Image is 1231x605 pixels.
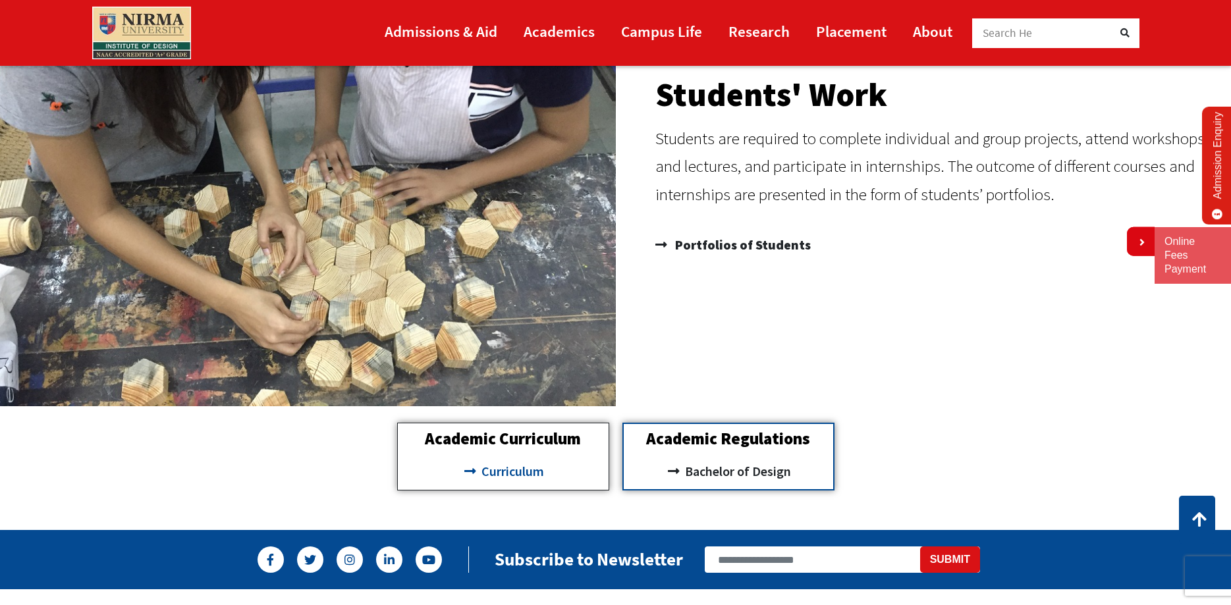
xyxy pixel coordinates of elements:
[630,431,827,447] h2: Academic Regulations
[920,546,980,573] button: Submit
[478,460,544,483] span: Curriculum
[682,460,791,483] span: Bachelor of Design
[630,460,827,483] a: Bachelor of Design
[655,124,1218,209] p: Students are required to complete individual and group projects, attend workshops and lectures, a...
[983,26,1033,40] span: Search He
[816,16,887,46] a: Placement
[1164,235,1221,276] a: Online Fees Payment
[728,16,790,46] a: Research
[92,7,191,59] img: main_logo
[655,78,1218,111] h2: Students' Work
[524,16,595,46] a: Academics
[913,16,952,46] a: About
[404,431,602,447] h2: Academic Curriculum
[404,460,602,483] a: Curriculum
[621,16,702,46] a: Campus Life
[495,548,683,570] h2: Subscribe to Newsletter
[385,16,497,46] a: Admissions & Aid
[655,232,1218,258] a: Portfolios of Students
[672,232,811,258] span: Portfolios of Students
